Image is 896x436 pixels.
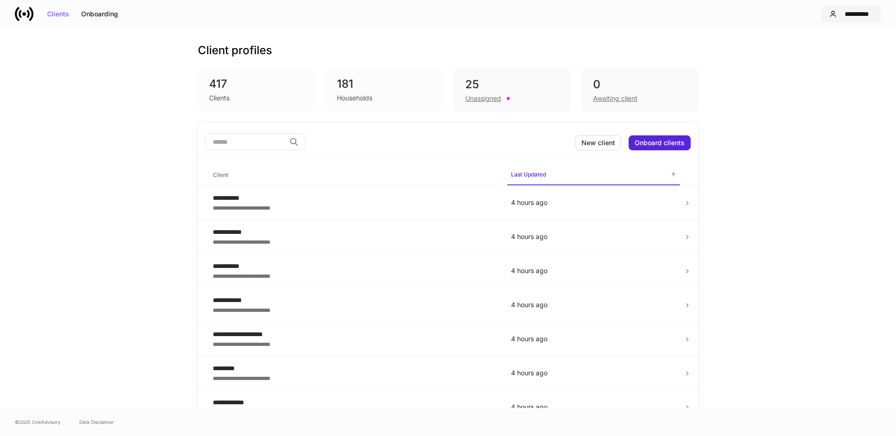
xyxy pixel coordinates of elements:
[629,135,691,150] button: Onboard clients
[454,69,570,111] div: 25Unassigned
[209,166,500,185] span: Client
[41,7,75,21] button: Clients
[511,300,676,309] p: 4 hours ago
[209,93,230,103] div: Clients
[511,170,546,179] h6: Last Updated
[511,232,676,241] p: 4 hours ago
[198,43,272,58] h3: Client profiles
[511,198,676,207] p: 4 hours ago
[511,402,676,412] p: 4 hours ago
[581,69,698,111] div: 0Awaiting client
[75,7,124,21] button: Onboarding
[213,170,228,179] h6: Client
[209,77,303,91] div: 417
[511,368,676,378] p: 4 hours ago
[337,77,431,91] div: 181
[635,140,685,146] div: Onboard clients
[511,334,676,344] p: 4 hours ago
[81,11,118,17] div: Onboarding
[15,418,61,426] span: © 2025 OneAdvisory
[465,77,559,92] div: 25
[465,94,501,103] div: Unassigned
[593,94,637,103] div: Awaiting client
[575,135,621,150] button: New client
[79,418,114,426] a: Data Disclaimer
[593,77,686,92] div: 0
[511,266,676,275] p: 4 hours ago
[47,11,69,17] div: Clients
[581,140,615,146] div: New client
[507,165,680,185] span: Last Updated
[337,93,372,103] div: Households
